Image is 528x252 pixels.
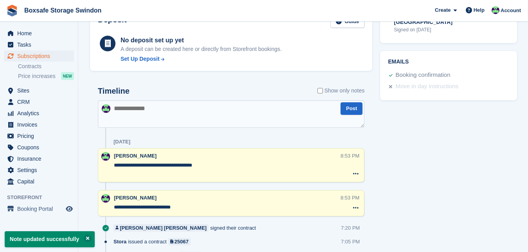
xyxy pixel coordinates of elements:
[120,224,207,232] div: [PERSON_NAME] [PERSON_NAME]
[121,55,282,63] a: Set Up Deposit
[17,39,64,50] span: Tasks
[4,119,74,130] a: menu
[114,238,195,245] div: issued a contract
[4,85,74,96] a: menu
[435,6,451,14] span: Create
[341,238,360,245] div: 7:05 PM
[114,195,157,201] span: [PERSON_NAME]
[98,87,130,96] h2: Timeline
[17,203,64,214] span: Booking Portal
[175,238,189,245] div: 25067
[121,55,160,63] div: Set Up Deposit
[17,153,64,164] span: Insurance
[330,15,365,28] a: Guide
[388,59,509,65] h2: Emails
[98,15,126,28] h2: Deposit
[18,73,56,80] span: Price increases
[317,87,365,95] label: Show only notes
[395,82,458,91] div: Move in day instructions
[102,104,110,113] img: Kim Virabi
[17,28,64,39] span: Home
[317,87,323,95] input: Show only notes
[61,72,74,80] div: NEW
[17,142,64,153] span: Coupons
[121,45,282,53] p: A deposit can be created here or directly from Storefront bookings.
[121,36,282,45] div: No deposit set up yet
[341,152,359,160] div: 8:53 PM
[394,26,495,33] div: Signed on [DATE]
[114,153,157,159] span: [PERSON_NAME]
[17,165,64,176] span: Settings
[168,238,191,245] a: 25067
[7,194,78,201] span: Storefront
[341,102,362,115] button: Post
[6,5,18,16] img: stora-icon-8386f47178a22dfd0bd8f6a31ec36ba5ce8667c1dd55bd0f319d3a0aa187defe.svg
[65,204,74,214] a: Preview store
[395,71,450,80] div: Booking confirmation
[501,7,521,15] span: Account
[17,131,64,141] span: Pricing
[4,28,74,39] a: menu
[17,108,64,119] span: Analytics
[101,194,110,203] img: Kim Virabi
[114,139,130,145] div: [DATE]
[17,51,64,62] span: Subscriptions
[492,6,499,14] img: Kim Virabi
[17,85,64,96] span: Sites
[4,108,74,119] a: menu
[341,224,360,232] div: 7:20 PM
[5,231,95,247] p: Note updated successfully
[341,194,359,201] div: 8:53 PM
[17,96,64,107] span: CRM
[4,96,74,107] a: menu
[4,165,74,176] a: menu
[21,4,105,17] a: Boxsafe Storage Swindon
[4,142,74,153] a: menu
[18,63,74,70] a: Contracts
[101,152,110,161] img: Kim Virabi
[17,119,64,130] span: Invoices
[4,51,74,62] a: menu
[17,176,64,187] span: Capital
[474,6,485,14] span: Help
[114,224,260,232] div: signed their contract
[4,203,74,214] a: menu
[18,72,74,80] a: Price increases NEW
[4,131,74,141] a: menu
[4,39,74,50] a: menu
[114,238,126,245] span: Stora
[114,224,209,232] a: [PERSON_NAME] [PERSON_NAME]
[4,176,74,187] a: menu
[4,153,74,164] a: menu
